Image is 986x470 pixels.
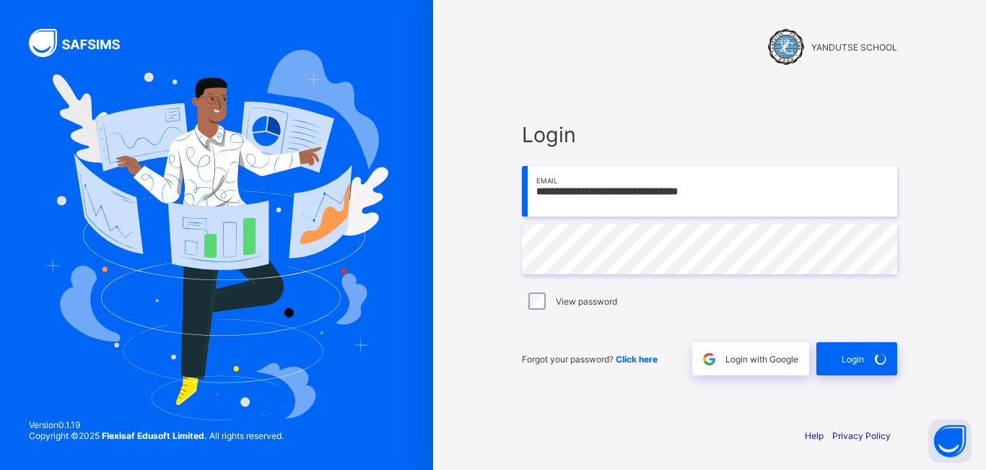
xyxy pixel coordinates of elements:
span: Login [522,122,897,147]
a: Privacy Policy [832,430,891,441]
span: Version 0.1.19 [29,419,284,430]
img: Hero Image [45,50,388,419]
span: Forgot your password? [522,354,658,365]
span: Copyright © 2025 All rights reserved. [29,430,284,441]
span: Login [842,354,864,365]
span: Login with Google [725,354,798,365]
span: YANDUTSE SCHOOL [811,42,897,53]
img: google.396cfc9801f0270233282035f929180a.svg [701,351,717,367]
a: Help [805,430,824,441]
img: SAFSIMS Logo [29,29,137,57]
a: Click here [616,354,658,365]
strong: Flexisaf Edusoft Limited. [102,430,207,441]
label: View password [556,296,617,307]
button: Open asap [928,419,972,463]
